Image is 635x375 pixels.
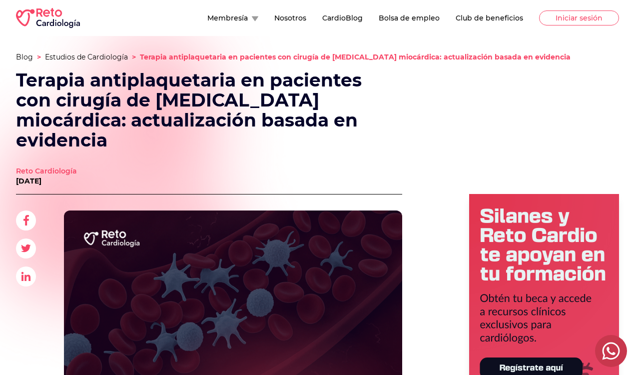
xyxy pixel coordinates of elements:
button: Club de beneficios [456,13,523,23]
a: Estudios de Cardiología [45,52,128,61]
span: Terapia antiplaquetaria en pacientes con cirugía de [MEDICAL_DATA] miocárdica: actualización basa... [140,52,571,61]
button: Membresía [207,13,258,23]
a: Reto Cardiología [16,166,77,176]
p: [DATE] [16,176,77,186]
img: RETO Cardio Logo [16,8,80,28]
button: Nosotros [274,13,306,23]
h1: Terapia antiplaquetaria en pacientes con cirugía de [MEDICAL_DATA] miocárdica: actualización basa... [16,70,400,150]
a: Blog [16,52,33,61]
span: > [132,52,136,61]
button: Bolsa de empleo [379,13,440,23]
button: Iniciar sesión [539,10,619,25]
span: > [37,52,41,61]
button: CardioBlog [322,13,363,23]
